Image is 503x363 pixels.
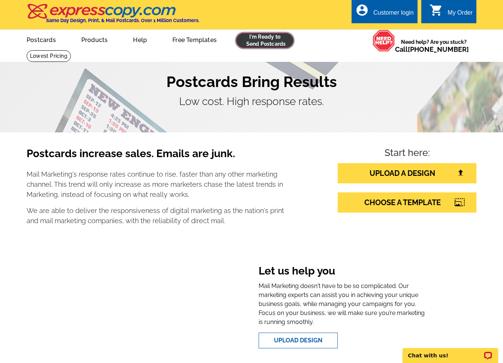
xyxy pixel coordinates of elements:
[395,45,469,53] span: Call
[160,30,229,48] a: Free Templates
[259,265,426,279] h3: Let us help you
[448,9,473,20] div: My Order
[27,205,284,226] p: We are able to deliver the responsiveness of digital marketing as the nation's print and mail mar...
[430,8,473,18] a: shopping_cart My Order
[395,38,473,53] span: Need help? Are you stuck?
[77,259,236,354] iframe: Welcome To expresscopy
[46,18,199,23] h4: Same Day Design, Print, & Mail Postcards. Over 1 Million Customers.
[259,333,338,348] a: Upload Design
[373,9,414,20] div: Customer login
[338,192,476,213] a: CHOOSE A TEMPLATE
[15,30,68,48] a: Postcards
[398,339,503,363] iframe: LiveChat chat widget
[338,147,476,160] h4: Start here:
[408,45,469,53] a: [PHONE_NUMBER]
[27,73,476,91] h1: Postcards Bring Results
[373,30,395,52] img: help
[259,282,426,327] p: Mail Marketing doesn't have to be so complicated. Our marketing experts can assist you in achievi...
[27,169,284,199] p: Mail Marketing's response rates continue to rise, faster than any other marketing channel. This t...
[69,30,120,48] a: Products
[27,94,476,109] p: Low cost. High response rates.
[355,8,414,18] a: account_circle Customer login
[27,9,199,23] a: Same Day Design, Print, & Mail Postcards. Over 1 Million Customers.
[338,163,476,183] a: UPLOAD A DESIGN
[27,147,284,166] h3: Postcards increase sales. Emails are junk.
[121,30,159,48] a: Help
[355,3,369,17] i: account_circle
[430,3,443,17] i: shopping_cart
